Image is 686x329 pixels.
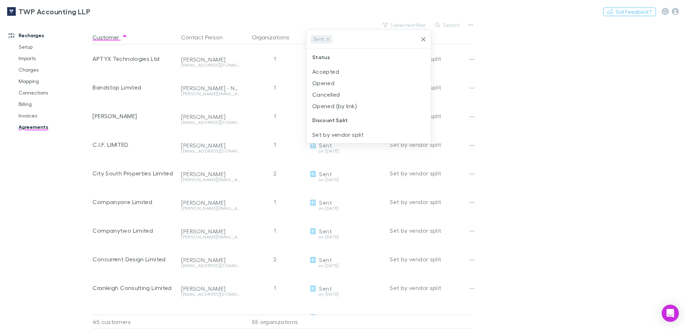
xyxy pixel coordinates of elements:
div: Discount Split [307,112,431,129]
div: Sent [310,35,332,44]
div: Status [307,49,431,66]
li: Accepted [307,66,431,77]
button: Clear [418,34,428,44]
li: Set by vendor split [307,129,431,140]
span: Sent [311,35,327,43]
div: Open Intercom Messenger [662,305,679,322]
li: Opened [307,77,431,89]
li: Opened (by link) [307,100,431,112]
li: Cancelled [307,89,431,100]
